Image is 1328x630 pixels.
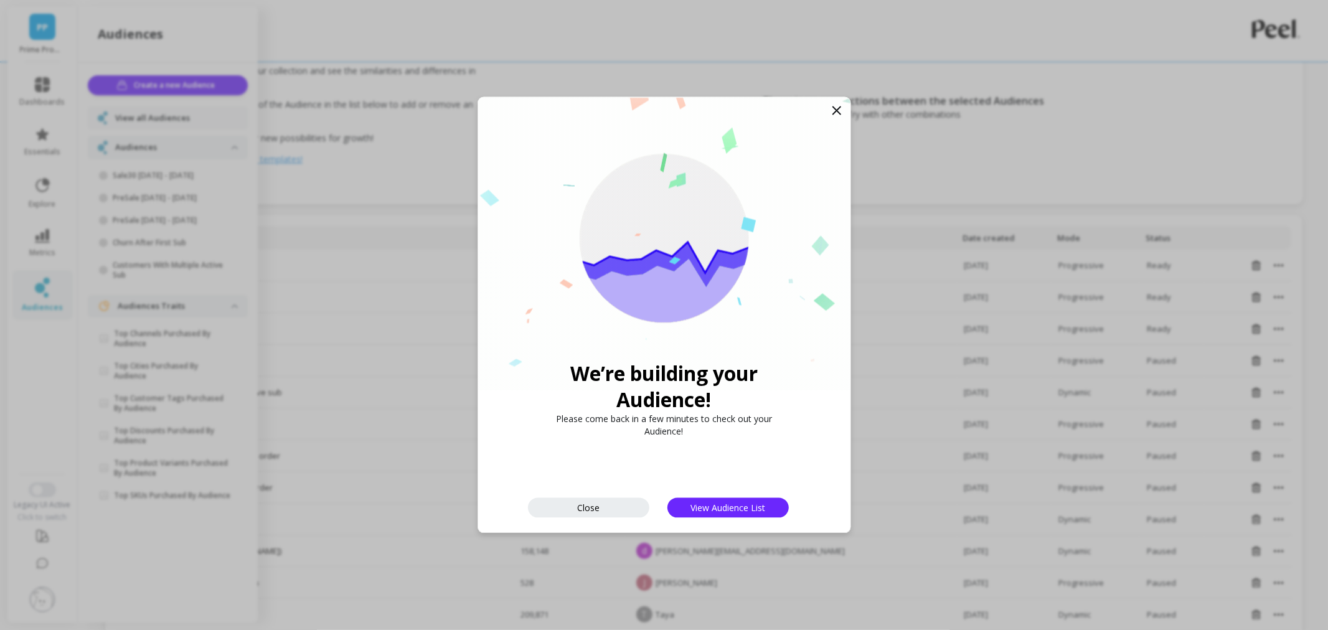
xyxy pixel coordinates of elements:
span: View Audience List [690,502,765,514]
span: We’re building your Audience! [522,361,806,413]
span: Close [577,502,600,514]
button: Close [528,498,649,518]
span: Please come back in a few minutes to check out your Audience! [546,413,783,438]
button: View Audience List [667,498,789,518]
